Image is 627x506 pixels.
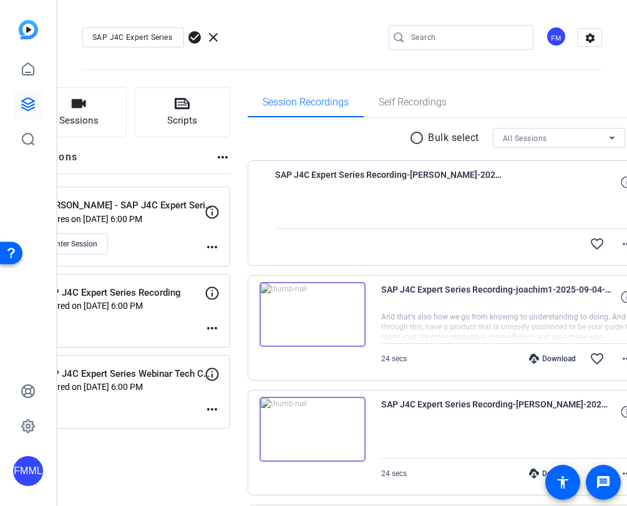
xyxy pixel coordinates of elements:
[205,321,220,336] mat-icon: more_horiz
[596,475,611,490] mat-icon: message
[52,239,97,249] span: Enter Session
[19,20,38,39] img: blue-gradient.svg
[31,87,127,137] button: Sessions
[555,475,570,490] mat-icon: accessibility
[41,382,205,392] p: Expired on [DATE] 6:00 PM
[167,114,197,128] span: Scripts
[411,30,523,45] input: Search
[41,214,205,224] p: Expires on [DATE] 6:00 PM
[381,469,407,478] span: 24 secs
[503,134,547,143] span: All Sessions
[205,240,220,255] mat-icon: more_horiz
[260,282,366,347] img: thumb-nail
[523,354,582,364] div: Download
[590,351,605,366] mat-icon: favorite_border
[578,29,603,47] mat-icon: settings
[41,367,213,381] p: SAP J4C Expert Series Webinar Tech Check
[187,30,202,45] span: check_circle
[41,233,108,255] button: Enter Session
[13,456,43,486] div: FMML
[590,236,605,251] mat-icon: favorite_border
[134,87,230,137] button: Scripts
[92,30,174,45] input: Enter Project Name
[41,198,213,213] p: [PERSON_NAME] - SAP J4C Expert Series Recording
[546,26,566,47] div: FM
[215,150,230,165] mat-icon: more_horiz
[41,286,213,300] p: SAP J4C Expert Series Recording
[523,469,582,479] div: Download
[260,397,366,462] img: thumb-nail
[263,97,349,107] span: Session Recordings
[546,26,568,48] ngx-avatar: Flying Monkeys Media, LLC
[381,397,612,427] span: SAP J4C Expert Series Recording-[PERSON_NAME]-2025-09-04-19-34-10-144-0
[409,130,428,145] mat-icon: radio_button_unchecked
[381,354,407,363] span: 24 secs
[41,301,205,311] p: Expired on [DATE] 6:00 PM
[205,402,220,417] mat-icon: more_horiz
[379,97,447,107] span: Self Recordings
[381,282,612,312] span: SAP J4C Expert Series Recording-joachim1-2025-09-04-19-34-10-144-1
[428,130,479,145] p: Bulk select
[206,30,221,45] span: clear
[59,114,99,128] span: Sessions
[275,167,506,197] span: SAP J4C Expert Series Recording-[PERSON_NAME]-2025-09-04-19-37-38-719-0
